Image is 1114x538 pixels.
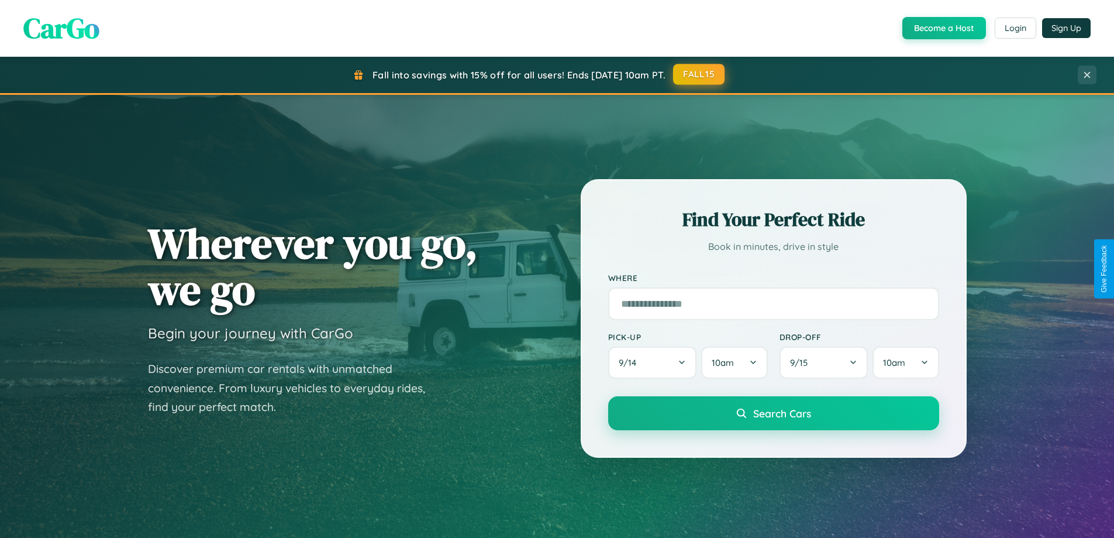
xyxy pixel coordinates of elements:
span: 9 / 15 [790,357,813,368]
button: Become a Host [902,17,986,39]
p: Discover premium car rentals with unmatched convenience. From luxury vehicles to everyday rides, ... [148,359,440,417]
button: Sign Up [1042,18,1091,38]
button: 10am [872,347,939,379]
span: Fall into savings with 15% off for all users! Ends [DATE] 10am PT. [373,69,665,81]
h3: Begin your journey with CarGo [148,324,353,342]
button: Login [995,18,1036,39]
button: 9/15 [780,347,868,379]
h1: Wherever you go, we go [148,220,478,313]
span: Search Cars [753,407,811,420]
h2: Find Your Perfect Ride [608,207,939,232]
span: CarGo [23,9,99,47]
span: 10am [712,357,734,368]
button: Search Cars [608,396,939,430]
div: Give Feedback [1100,245,1108,293]
button: 9/14 [608,347,697,379]
p: Book in minutes, drive in style [608,238,939,255]
label: Pick-up [608,332,768,342]
span: 10am [883,357,905,368]
label: Drop-off [780,332,939,342]
label: Where [608,273,939,283]
span: 9 / 14 [619,357,642,368]
button: FALL15 [673,64,725,85]
button: 10am [701,347,767,379]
